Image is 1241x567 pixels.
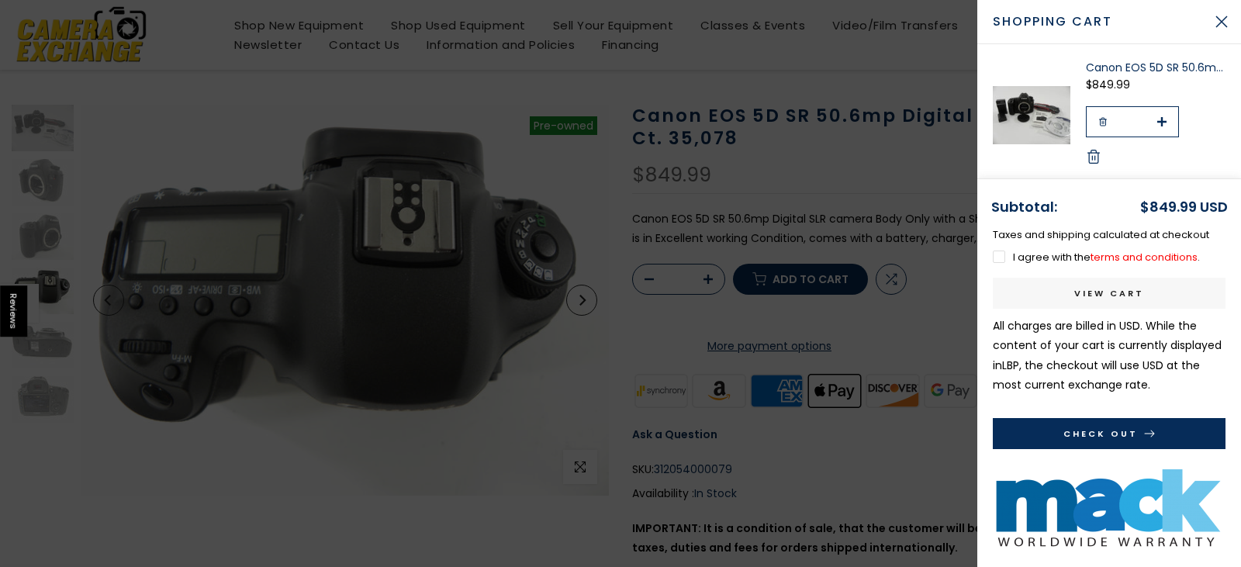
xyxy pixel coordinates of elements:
a: Canon EOS 5D SR 50.6mp Digital SLR body only Shutter Ct. 35,078 [1086,60,1225,75]
div: $849.99 USD [1140,195,1228,220]
p: Taxes and shipping calculated at checkout [993,226,1225,244]
label: I agree with the . [993,250,1200,264]
a: View cart [993,278,1225,309]
div: $849.99 [1086,75,1225,95]
img: Mack Used 2 Year Warranty Under $500 Warranty Mack Warranty MACKU259 [993,465,1225,551]
img: Canon EOS 5D SR 50.6mp Digital SLR body only Shutter Ct. 35,078 Digital Cameras - Digital SLR Cam... [993,60,1070,171]
a: terms and conditions [1091,250,1198,264]
span: LBP [1002,358,1019,373]
button: Check Out [993,418,1225,449]
strong: Subtotal: [991,197,1057,216]
span: Shopping cart [993,12,1202,31]
p: All charges are billed in USD. While the content of your cart is currently displayed in , the che... [993,316,1225,395]
button: Close Cart [1202,2,1241,41]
